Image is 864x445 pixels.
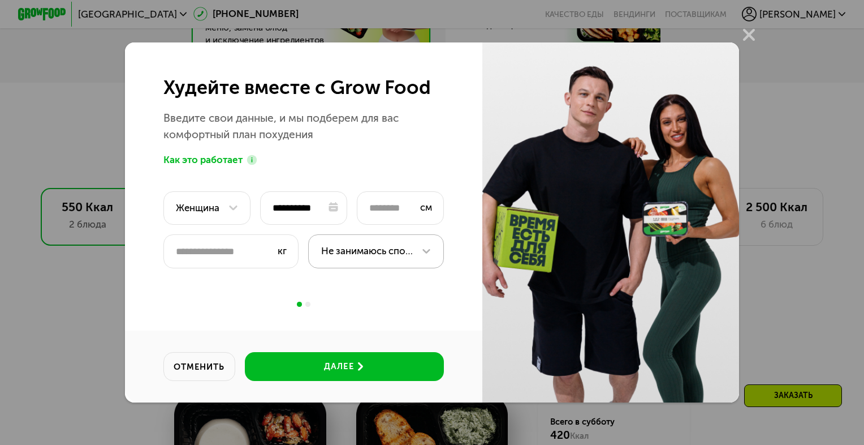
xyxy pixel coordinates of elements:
[163,153,258,167] div: Как это работает
[321,244,413,258] div: Не занимаюсь спортом
[176,201,240,215] div: Женщина
[278,246,287,256] label: кг
[245,352,444,381] button: далее
[163,110,444,144] div: Введите свои данные, и мы подберем для вас комфортный план похудения
[420,203,432,212] label: см
[172,361,226,373] div: отменить
[324,361,353,373] div: далее
[163,76,444,100] h3: Худейте вместе с Grow Food
[163,352,235,381] button: отменить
